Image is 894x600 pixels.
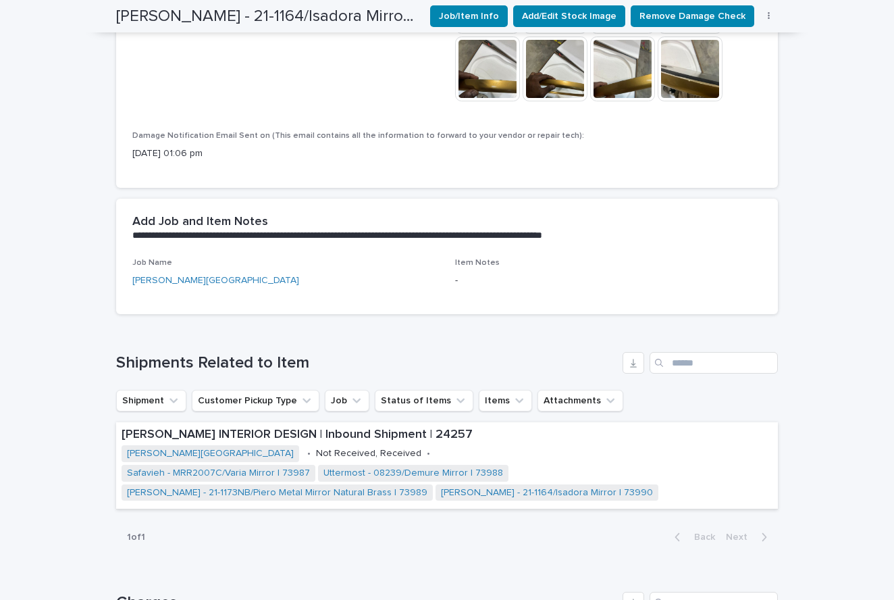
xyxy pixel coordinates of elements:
p: [DATE] 01:06 pm [132,147,762,161]
input: Search [650,352,778,374]
a: [PERSON_NAME] - 21-1164/Isadora Mirror | 73990 [441,487,653,499]
p: Not Received, Received [316,448,421,459]
a: Uttermost - 08239/Demure Mirror | 73988 [323,468,503,479]
button: Customer Pickup Type [192,390,319,411]
button: Add/Edit Stock Image [513,5,625,27]
a: [PERSON_NAME] - 21-1173NB/Piero Metal Mirror Natural Brass | 73989 [127,487,427,499]
p: • [427,448,430,459]
a: Safavieh - MRR2007C/Varia Mirror | 73987 [127,468,310,479]
button: Next [720,531,778,543]
p: [PERSON_NAME] INTERIOR DESIGN | Inbound Shipment | 24257 [122,428,772,443]
h2: Add Job and Item Notes [132,215,268,230]
button: Remove Damage Check [631,5,754,27]
p: - [455,274,762,288]
a: [PERSON_NAME][GEOGRAPHIC_DATA] [127,448,294,459]
button: Job/Item Info [430,5,508,27]
p: 1 of 1 [116,521,156,554]
button: Status of Items [375,390,473,411]
span: Remove Damage Check [639,9,745,23]
button: Job [325,390,369,411]
button: Back [664,531,720,543]
span: Next [726,532,756,542]
a: [PERSON_NAME] INTERIOR DESIGN | Inbound Shipment | 24257[PERSON_NAME][GEOGRAPHIC_DATA] •Not Recei... [116,422,778,509]
span: Damage Notification Email Sent on (This email contains all the information to forward to your ven... [132,132,584,140]
button: Shipment [116,390,186,411]
h2: Regina Andrew - 21-1164/Isadora Mirror | 73990 [116,7,419,26]
span: Job Name [132,259,172,267]
span: Add/Edit Stock Image [522,9,616,23]
p: • [307,448,311,459]
span: Item Notes [455,259,500,267]
button: Attachments [537,390,623,411]
span: Back [686,532,715,542]
a: [PERSON_NAME][GEOGRAPHIC_DATA] [132,274,299,288]
span: Job/Item Info [439,9,499,23]
h1: Shipments Related to Item [116,353,617,373]
button: Items [479,390,532,411]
